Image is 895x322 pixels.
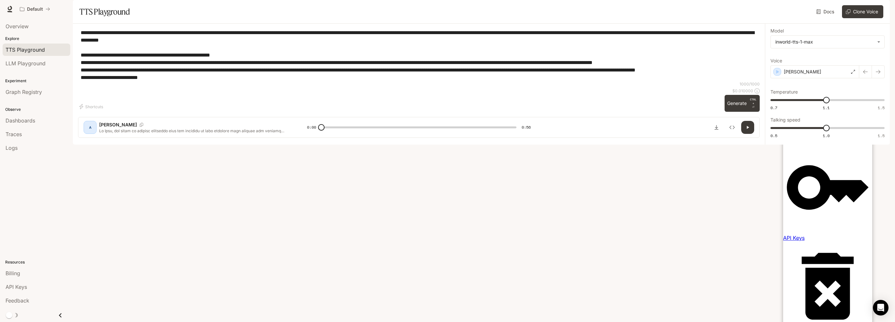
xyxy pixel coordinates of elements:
[27,6,43,12] p: Default
[749,97,757,109] p: ⏎
[770,58,782,63] p: Voice
[522,124,531,131] span: 0:56
[770,90,798,94] p: Temperature
[99,128,291,134] p: Lo Ipsu, dol sitam co adipisc elitseddo eius tem incididu ut labo etdolore magn aliquae adm venia...
[783,143,872,242] a: API Keys
[740,81,760,87] p: 1000 / 1000
[137,123,146,127] button: Copy Voice ID
[823,105,830,110] span: 1.1
[783,235,805,241] span: API Keys
[770,105,777,110] span: 0.7
[710,121,723,134] button: Download audio
[78,101,106,112] button: Shortcuts
[770,118,800,122] p: Talking speed
[725,95,760,112] button: Generate
[85,122,95,133] div: A
[815,5,837,18] a: Docs
[878,105,885,110] span: 1.5
[17,3,53,16] button: All workspaces
[770,29,784,33] p: Model
[770,133,777,138] span: 0.5
[99,122,137,128] p: [PERSON_NAME]
[79,5,130,18] h1: TTS Playground
[307,124,316,131] span: 0:00
[842,5,883,18] button: Clone Voice
[726,121,739,134] button: Inspect
[823,133,830,138] span: 1.0
[775,39,874,45] div: inworld-tts-1-max
[749,97,757,105] p: CTRL +
[784,69,821,75] p: [PERSON_NAME]
[873,300,888,316] div: Open Intercom Messenger
[878,133,885,138] span: 1.5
